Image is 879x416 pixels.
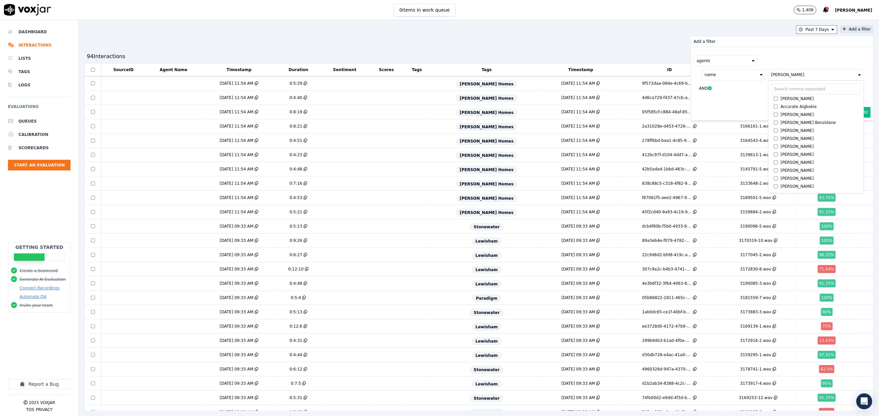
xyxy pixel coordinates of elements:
[774,153,778,157] input: [PERSON_NAME]
[642,195,692,200] div: f87061f5-aee2-4967-9f80-25b5e664956c
[835,8,872,13] span: [PERSON_NAME]
[8,52,71,65] a: Lists
[29,400,55,405] p: 2025 Voxjar
[774,121,778,125] input: [PERSON_NAME] Benzidane
[561,238,595,243] div: [DATE] 09:33 AM
[818,208,836,216] div: 91.25 %
[470,309,503,316] span: Stonewater
[456,109,517,116] span: [PERSON_NAME] Homes
[290,152,303,157] div: 0:4:23
[781,168,814,173] div: [PERSON_NAME]
[290,324,303,329] div: 0:12:6
[740,181,772,186] div: 3133648-2.wav
[472,295,501,302] span: Paradigm
[642,324,692,329] div: ee3728d0-4172-47b9-a237-4aee9db048d3
[561,338,595,343] div: [DATE] 09:33 AM
[642,252,692,258] div: 22c9d6d2-bfd8-419c-a819-efa2caa95f6f
[740,409,772,415] div: 3190015-6.wav
[667,67,672,72] button: ID
[20,294,46,299] button: Automate QA
[740,309,772,315] div: 3173883-3.wav
[740,366,772,372] div: 3178741-1.wav
[561,81,595,86] div: [DATE] 11:54 AM
[642,395,692,400] div: 74fe00d2-e9dd-4f3d-b773-3c0a4745418b
[290,95,303,100] div: 0:4:40
[113,67,134,72] button: SourceID
[482,67,492,72] button: Tags
[740,138,772,143] div: 3164543-4.wav
[456,95,517,102] span: [PERSON_NAME] Homes
[642,338,692,343] div: 299b94b3-b1ad-4f0a-92ee-4a8e64709d61
[781,176,814,181] div: [PERSON_NAME]
[20,285,60,291] button: Connect Recordings
[290,395,303,400] div: 0:5:31
[794,6,823,14] button: 1,408
[220,281,253,286] div: [DATE] 09:33 AM
[561,409,595,415] div: [DATE] 09:33 AM
[8,115,71,128] li: Queues
[472,280,502,288] span: Lewisham
[858,107,871,118] button: Add
[771,72,805,77] div: [PERSON_NAME]
[740,166,772,172] div: 3145791-5.wav
[8,25,71,39] li: Dashboard
[290,309,303,315] div: 0:5:13
[220,352,253,358] div: [DATE] 09:33 AM
[740,295,772,300] div: 3181559-7.wav
[290,195,303,200] div: 0:4:53
[220,252,253,258] div: [DATE] 09:33 AM
[290,338,303,343] div: 0:4:31
[642,366,692,372] div: 4960326d-947a-4370-80d1-d67ac4158df6
[561,281,595,286] div: [DATE] 09:33 AM
[456,166,517,173] span: [PERSON_NAME] Homes
[642,224,692,229] div: dcb4f80b-f5b0-4933-999f-9dfb2eb538a9
[740,324,772,329] div: 3169139-1.wav
[818,251,836,259] div: 96.25 %
[781,96,814,101] div: [PERSON_NAME]
[561,166,595,172] div: [DATE] 11:54 AM
[781,184,814,189] div: [PERSON_NAME]
[220,81,253,86] div: [DATE] 11:54 AM
[642,238,692,243] div: 89a3eb4e-f079-4782-b7de-ebe767a5efe4
[220,324,253,329] div: [DATE] 09:33 AM
[642,81,692,86] div: 9f572daa-084e-4c69-b606-9d289c466aa5
[818,394,836,402] div: 91.25 %
[796,25,837,34] button: Past 7 Days
[835,6,879,14] button: [PERSON_NAME]
[739,395,773,400] div: 3169253-12.wav
[8,160,71,170] button: Start an Evaluation
[561,124,595,129] div: [DATE] 11:54 AM
[472,338,502,345] span: Lewisham
[220,338,253,343] div: [DATE] 09:33 AM
[694,80,720,96] button: AND
[470,366,503,373] span: Stonewater
[8,39,71,52] li: Interactions
[290,252,303,258] div: 0:6:27
[87,52,125,60] div: 94 Interaction s
[802,7,813,13] p: 1,408
[840,25,874,33] button: Add a filterAdd a filter agents name [PERSON_NAME] [PERSON_NAME] Accurate Aigbokie [PERSON_NAME] ...
[642,181,692,186] div: 838c88c5-c318-4f82-97ae-8cef7ad5860f
[821,308,833,316] div: 90 %
[8,141,71,155] a: Scorecards
[290,124,303,129] div: 0:8:21
[291,381,301,386] div: 0:7:5
[472,238,502,245] span: Lewisham
[781,136,814,141] div: [PERSON_NAME]
[220,309,253,315] div: [DATE] 09:33 AM
[472,266,502,273] span: Lewisham
[774,105,778,109] input: Accurate Aigbokie
[290,181,303,186] div: 0:7:16
[561,366,595,372] div: [DATE] 09:33 AM
[820,294,834,302] div: 100 %
[739,238,773,243] div: 3170319-10.wav
[642,352,692,358] div: d30db728-e4ac-41a0-8925-d171781eda2a
[820,237,834,245] div: 100 %
[220,295,253,300] div: [DATE] 09:33 AM
[768,69,864,80] button: [PERSON_NAME]
[456,180,517,188] span: [PERSON_NAME] Homes
[818,265,836,273] div: 71.64 %
[36,407,53,412] button: Privacy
